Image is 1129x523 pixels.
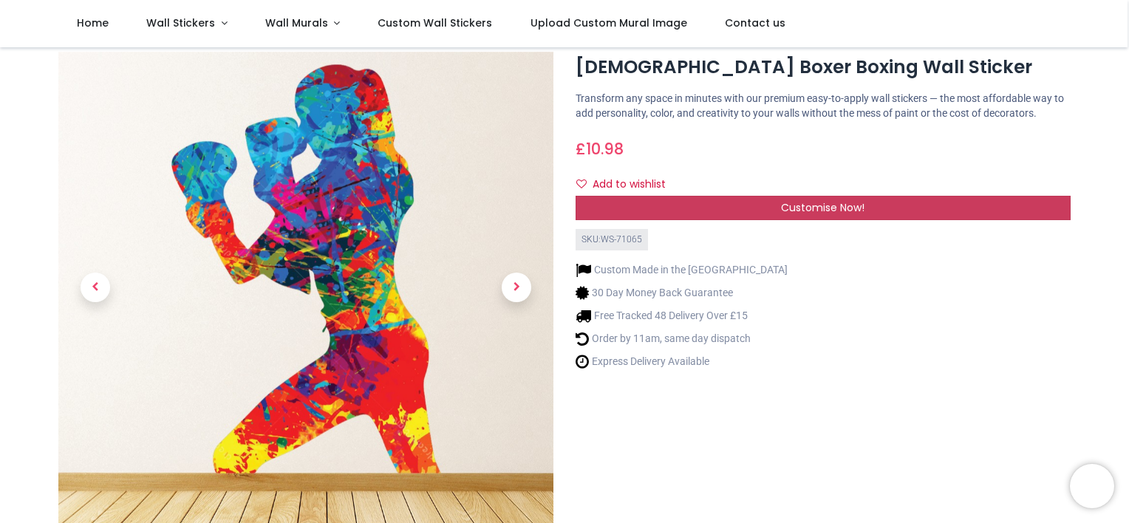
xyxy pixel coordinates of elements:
span: Upload Custom Mural Image [531,16,687,30]
div: SKU: WS-71065 [576,229,648,250]
span: Customise Now! [781,200,864,215]
span: Wall Murals [265,16,328,30]
span: Previous [81,273,110,302]
a: Previous [58,123,132,452]
i: Add to wishlist [576,179,587,189]
span: Next [502,273,531,302]
iframe: Brevo live chat [1070,464,1114,508]
h1: [DEMOGRAPHIC_DATA] Boxer Boxing Wall Sticker [576,55,1071,80]
a: Next [480,123,553,452]
li: Order by 11am, same day dispatch [576,331,788,346]
li: Free Tracked 48 Delivery Over £15 [576,308,788,324]
li: Custom Made in the [GEOGRAPHIC_DATA] [576,262,788,278]
span: Custom Wall Stickers [378,16,492,30]
span: £ [576,138,624,160]
span: Home [77,16,109,30]
span: 10.98 [586,138,624,160]
li: Express Delivery Available [576,354,788,369]
li: 30 Day Money Back Guarantee [576,285,788,301]
p: Transform any space in minutes with our premium easy-to-apply wall stickers — the most affordable... [576,92,1071,120]
span: Wall Stickers [146,16,215,30]
button: Add to wishlistAdd to wishlist [576,172,678,197]
span: Contact us [725,16,785,30]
